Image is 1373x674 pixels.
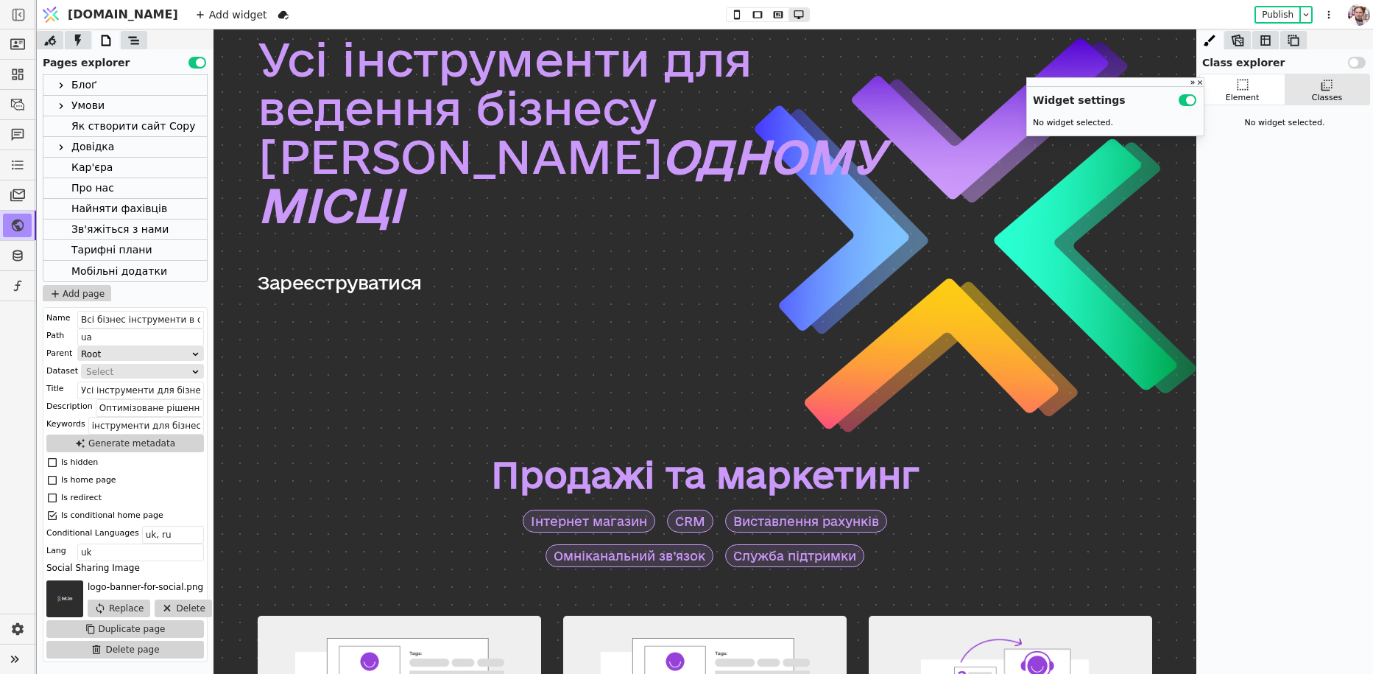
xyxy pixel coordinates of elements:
div: Pages explorer [37,49,213,71]
div: Lang [46,544,66,558]
div: Тарифні плани [43,240,207,261]
div: Зв'яжіться з нами [43,220,207,240]
div: CRM [453,480,500,503]
div: Мобільні додатки [43,261,207,281]
div: Description [46,399,93,414]
button: Publish [1256,7,1299,22]
div: Умови [43,96,207,116]
button: Delete page [46,641,204,659]
span: [DOMAIN_NAME] [68,6,178,24]
div: Select [86,365,189,379]
div: Найняти фахівців [71,199,167,219]
div: Мобільні додатки [71,261,167,281]
div: logo-banner-for-social.png [88,580,212,600]
div: Служба підтримки [512,515,651,538]
button: Delete [155,600,211,617]
div: Social Sharing Image [46,561,140,575]
div: Is redirect [61,491,102,505]
div: Is hidden [61,455,98,470]
button: Generate metadata [46,435,204,452]
div: Widget settings [1027,87,1204,108]
div: Виставлення рахунків [512,480,674,503]
div: Інтернет магазин [309,480,442,503]
div: Блоґ [43,75,207,96]
div: Про нас [43,178,207,199]
img: Logo [40,1,62,29]
div: Parent [46,346,72,361]
div: Title [46,382,64,396]
div: Classes [1312,92,1342,105]
p: Зареєструватися [44,244,939,263]
div: Довідка [71,137,114,157]
div: Кар'єра [43,158,207,178]
div: Омніканальний зв’язок [332,515,500,538]
div: No widget selected. [1027,111,1204,136]
div: Умови [71,96,105,116]
div: Найняти фахівців [43,199,207,220]
div: Add widget [191,6,272,24]
img: 1611404642663-DSC_1169-po-%D1%81cropped.jpg [1348,1,1370,28]
div: Is conditional home page [61,508,163,523]
button: Replace [88,600,150,617]
button: Duplicate page [46,620,204,638]
div: No widget selected. [1199,111,1370,136]
button: Add page [43,285,111,303]
div: Dataset [46,364,78,379]
div: Довідка [43,137,207,158]
div: Keywords [46,417,85,432]
div: Element [1226,92,1260,105]
div: Name [46,311,70,326]
div: Як створити сайт Copy [43,116,207,137]
div: Тарифні плани [71,240,152,260]
strong: ОДНОМУ МІСЦІ [44,100,684,202]
div: Блоґ [71,75,96,95]
div: Зв'яжіться з нами [71,220,169,239]
p: Усі інструменти для ведення бізнесу [PERSON_NAME] [44,5,677,200]
div: Path [46,329,64,343]
div: Root [81,347,191,360]
div: Is home page [61,473,116,488]
div: Conditional Languages [46,526,139,541]
img: 1713164914430-logo-banner-for-social.png [46,580,83,617]
div: Про нас [71,178,114,198]
div: Як створити сайт Copy [71,116,196,136]
div: Class explorer [1196,49,1373,71]
div: Кар'єра [71,158,113,178]
a: [DOMAIN_NAME] [37,1,186,29]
